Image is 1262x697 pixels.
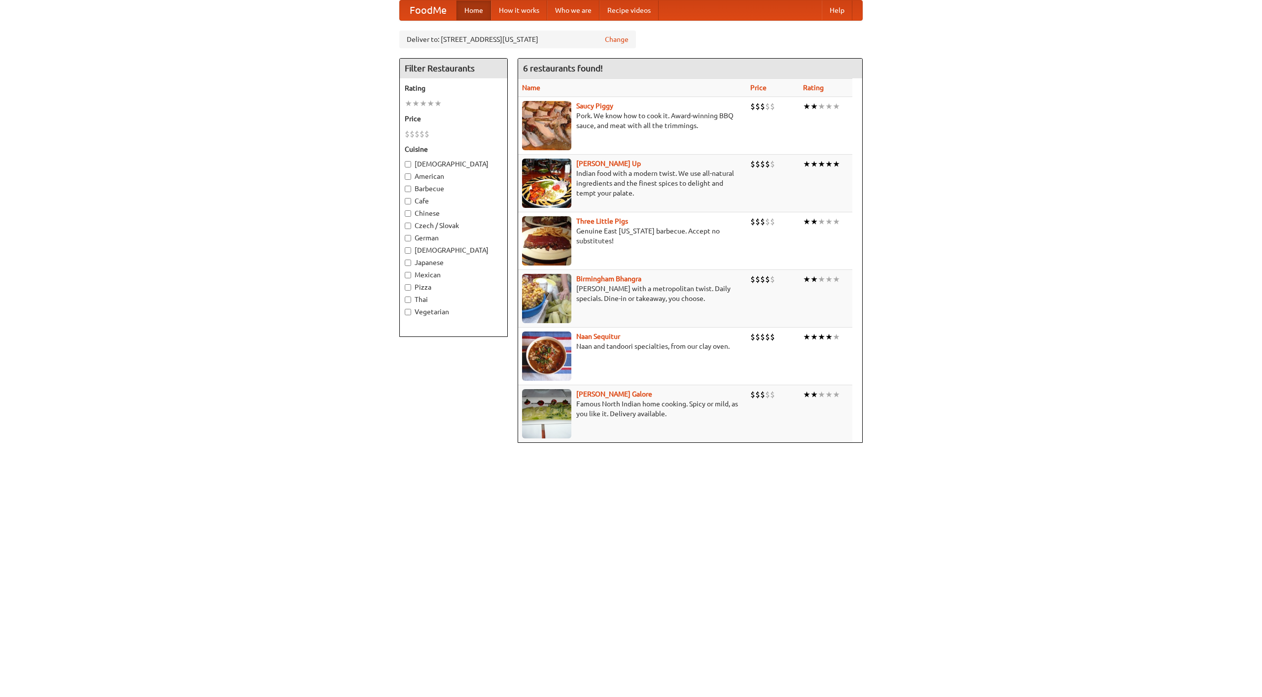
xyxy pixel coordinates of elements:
[825,159,833,169] li: ★
[810,216,818,227] li: ★
[833,101,840,112] li: ★
[750,159,755,169] li: $
[810,332,818,342] li: ★
[750,332,755,342] li: $
[405,186,411,192] input: Barbecue
[760,216,765,227] li: $
[405,223,411,229] input: Czech / Slovak
[405,307,502,317] label: Vegetarian
[803,84,824,92] a: Rating
[803,159,810,169] li: ★
[522,399,742,419] p: Famous North Indian home cooking. Spicy or mild, as you like it. Delivery available.
[599,0,659,20] a: Recipe videos
[803,332,810,342] li: ★
[833,216,840,227] li: ★
[400,0,456,20] a: FoodMe
[770,332,775,342] li: $
[405,233,502,243] label: German
[765,159,770,169] li: $
[818,389,825,400] li: ★
[405,184,502,194] label: Barbecue
[522,101,571,150] img: saucy.jpg
[755,332,760,342] li: $
[833,332,840,342] li: ★
[420,98,427,109] li: ★
[765,216,770,227] li: $
[522,159,571,208] img: curryup.jpg
[818,332,825,342] li: ★
[522,284,742,303] p: [PERSON_NAME] with a metropolitan twist. Daily specials. Dine-in or takeaway, you choose.
[522,168,742,198] p: Indian food with a modern twist. We use all-natural ingredients and the finest spices to delight ...
[818,216,825,227] li: ★
[523,64,603,73] ng-pluralize: 6 restaurants found!
[405,245,502,255] label: [DEMOGRAPHIC_DATA]
[765,332,770,342] li: $
[405,208,502,218] label: Chinese
[405,297,411,303] input: Thai
[750,274,755,285] li: $
[405,114,502,124] h5: Price
[576,160,641,167] a: [PERSON_NAME] Up
[576,332,620,340] a: Naan Sequitur
[400,59,507,78] h4: Filter Restaurants
[810,389,818,400] li: ★
[415,129,420,139] li: $
[412,98,420,109] li: ★
[818,159,825,169] li: ★
[576,217,628,225] b: Three Little Pigs
[405,196,502,206] label: Cafe
[822,0,852,20] a: Help
[750,101,755,112] li: $
[405,270,502,280] label: Mexican
[755,159,760,169] li: $
[405,247,411,254] input: [DEMOGRAPHIC_DATA]
[405,260,411,266] input: Japanese
[770,101,775,112] li: $
[760,274,765,285] li: $
[825,216,833,227] li: ★
[810,101,818,112] li: ★
[818,101,825,112] li: ★
[405,284,411,291] input: Pizza
[522,84,540,92] a: Name
[825,389,833,400] li: ★
[760,332,765,342] li: $
[547,0,599,20] a: Who we are
[522,332,571,381] img: naansequitur.jpg
[755,274,760,285] li: $
[491,0,547,20] a: How it works
[427,98,434,109] li: ★
[576,390,652,398] a: [PERSON_NAME] Galore
[825,332,833,342] li: ★
[405,272,411,278] input: Mexican
[576,275,641,283] a: Birmingham Bhangra
[770,389,775,400] li: $
[405,171,502,181] label: American
[833,159,840,169] li: ★
[405,98,412,109] li: ★
[755,101,760,112] li: $
[405,258,502,267] label: Japanese
[833,389,840,400] li: ★
[765,274,770,285] li: $
[755,216,760,227] li: $
[803,274,810,285] li: ★
[522,274,571,323] img: bhangra.jpg
[522,216,571,266] img: littlepigs.jpg
[424,129,429,139] li: $
[760,159,765,169] li: $
[405,144,502,154] h5: Cuisine
[803,216,810,227] li: ★
[405,129,410,139] li: $
[405,161,411,167] input: [DEMOGRAPHIC_DATA]
[405,282,502,292] label: Pizza
[456,0,491,20] a: Home
[825,101,833,112] li: ★
[434,98,442,109] li: ★
[818,274,825,285] li: ★
[410,129,415,139] li: $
